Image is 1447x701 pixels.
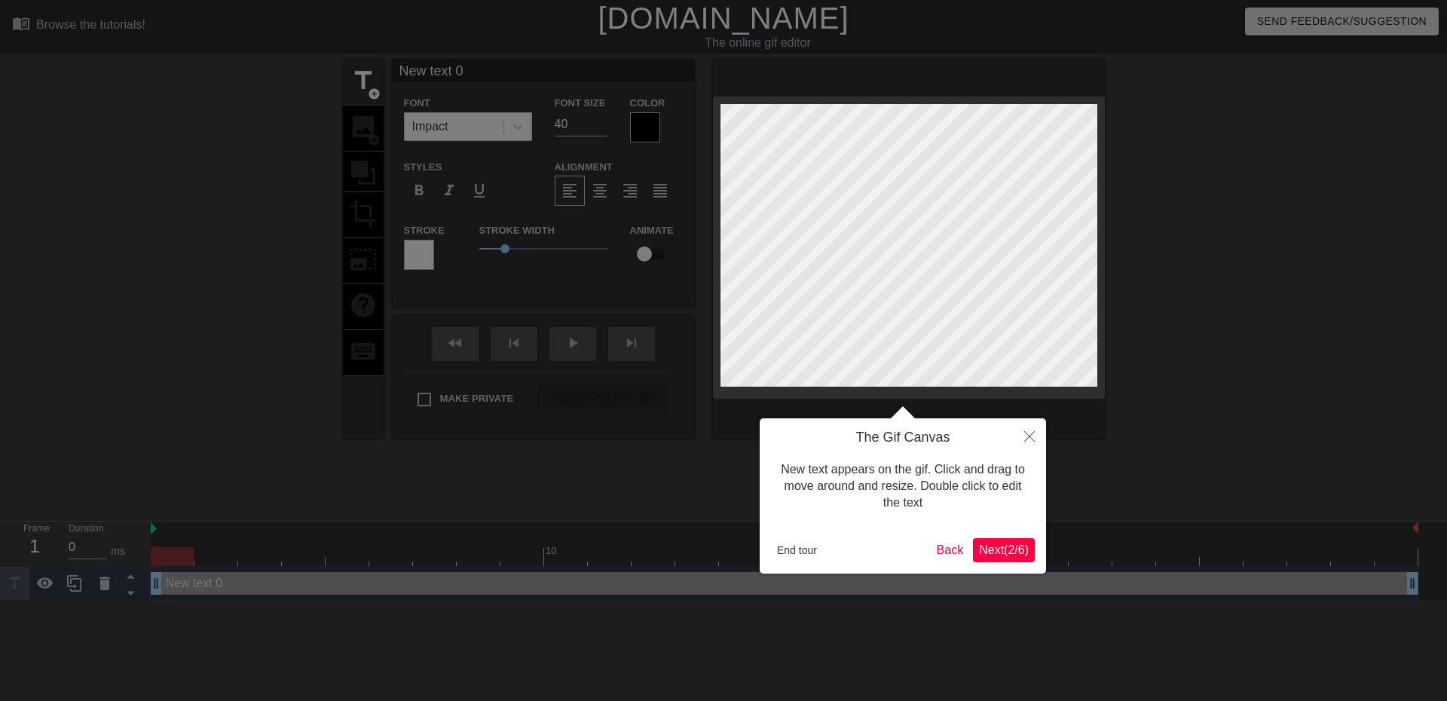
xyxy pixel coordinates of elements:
div: New text appears on the gif. Click and drag to move around and resize. Double click to edit the text [771,446,1035,527]
button: End tour [771,539,823,562]
button: Close [1013,418,1046,453]
span: Next ( 2 / 6 ) [979,543,1029,556]
button: Back [931,538,970,562]
h4: The Gif Canvas [771,430,1035,446]
button: Next [973,538,1035,562]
